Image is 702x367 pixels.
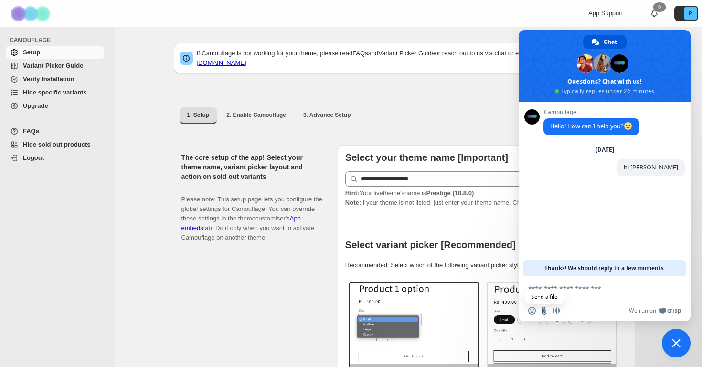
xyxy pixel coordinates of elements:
[596,147,614,153] div: [DATE]
[662,329,691,357] div: Close chat
[181,153,322,181] h2: The core setup of the app! Select your theme name, variant picker layout and action on sold out v...
[352,50,368,57] a: FAQs
[23,154,44,161] span: Logout
[6,86,104,99] a: Hide specific variants
[345,189,474,197] span: Your live theme's name is
[553,307,561,315] span: Audio message
[684,7,697,20] span: Avatar with initials P
[6,138,104,151] a: Hide sold out products
[6,59,104,73] a: Variant Picker Guide
[528,284,660,293] textarea: Compose your message...
[23,75,74,83] span: Verify Installation
[303,111,351,119] span: 3. Advance Setup
[181,185,322,242] p: Please note: This setup page lets you configure the global settings for Camouflage. You can overr...
[23,62,83,69] span: Variant Picker Guide
[426,189,474,197] strong: Prestige (10.8.0)
[544,260,665,276] span: Thanks! We should reply in a few moments.
[6,99,104,113] a: Upgrade
[550,122,633,130] span: Hello! How can I help you?
[629,307,681,315] a: We run onCrisp
[345,240,516,250] b: Select variant picker [Recommended]
[10,36,108,44] span: CAMOUFLAGE
[23,89,87,96] span: Hide specific variants
[604,35,617,49] span: Chat
[629,307,656,315] span: We run on
[543,109,639,115] span: Camouflage
[23,102,48,109] span: Upgrade
[6,151,104,165] a: Logout
[488,283,616,364] img: Buttons / Swatches
[8,0,55,27] img: Camouflage
[23,127,39,135] span: FAQs
[624,163,678,171] span: hi [PERSON_NAME]
[583,35,627,49] div: Chat
[345,189,360,197] strong: Hint:
[649,9,659,18] a: 0
[345,261,628,270] p: Recommended: Select which of the following variant picker styles match your theme.
[528,307,536,315] span: Insert an emoji
[187,111,210,119] span: 1. Setup
[6,73,104,86] a: Verify Installation
[588,10,623,17] span: App Support
[6,46,104,59] a: Setup
[226,111,286,119] span: 2. Enable Camouflage
[345,152,508,163] b: Select your theme name [Important]
[23,49,40,56] span: Setup
[345,189,628,208] p: If your theme is not listed, just enter your theme name. Check to find your theme name.
[541,307,548,315] span: Send a file
[689,10,692,16] text: P
[6,125,104,138] a: FAQs
[378,50,435,57] a: Variant Picker Guide
[674,6,698,21] button: Avatar with initials P
[350,283,479,364] img: Select / Dropdowns
[197,49,629,68] p: If Camouflage is not working for your theme, please read and or reach out to us via chat or email:
[23,141,91,148] span: Hide sold out products
[653,2,666,12] div: 0
[667,307,681,315] span: Crisp
[345,199,361,206] strong: Note:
